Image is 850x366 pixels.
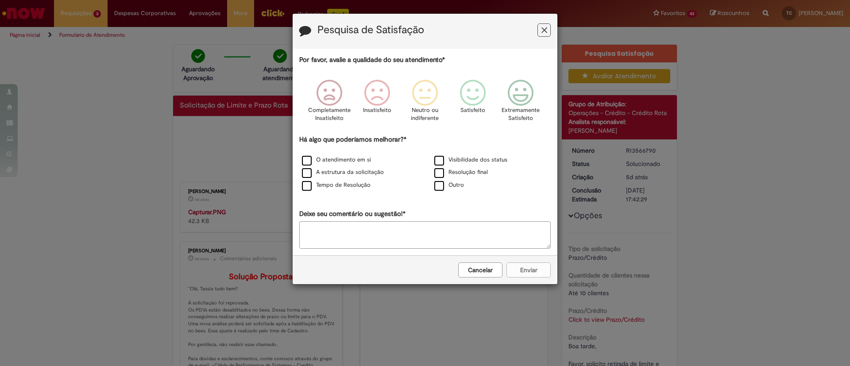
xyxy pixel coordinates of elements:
p: Satisfeito [460,106,485,115]
p: Neutro ou indiferente [409,106,441,123]
label: O atendimento em si [302,156,371,164]
div: Extremamente Satisfeito [498,73,543,134]
p: Completamente Insatisfeito [308,106,351,123]
div: Neutro ou indiferente [402,73,448,134]
label: Resolução final [434,168,488,177]
div: Insatisfeito [355,73,400,134]
div: Satisfeito [450,73,495,134]
p: Insatisfeito [363,106,391,115]
div: Completamente Insatisfeito [306,73,352,134]
label: Tempo de Resolução [302,181,371,189]
label: Pesquisa de Satisfação [317,24,424,36]
label: Por favor, avalie a qualidade do seu atendimento* [299,55,445,65]
label: Visibilidade dos status [434,156,507,164]
label: Deixe seu comentário ou sugestão!* [299,209,406,219]
label: Outro [434,181,464,189]
button: Cancelar [458,262,502,277]
div: Há algo que poderíamos melhorar?* [299,135,551,192]
label: A estrutura da solicitação [302,168,384,177]
p: Extremamente Satisfeito [502,106,540,123]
